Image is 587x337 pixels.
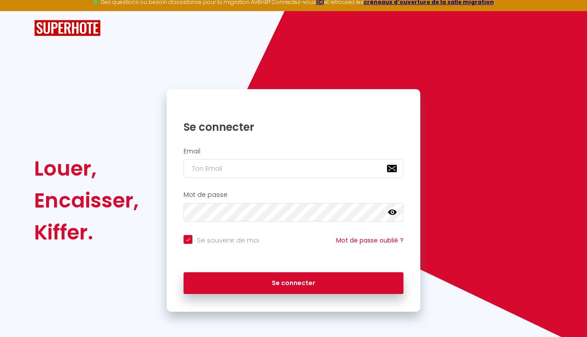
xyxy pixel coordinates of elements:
h2: Mot de passe [184,191,403,199]
div: Encaisser, [34,184,139,216]
button: Ouvrir le widget de chat LiveChat [7,4,34,30]
button: Se connecter [184,272,403,294]
input: Ton Email [184,159,403,178]
a: Mot de passe oublié ? [336,236,403,245]
div: Louer, [34,153,139,184]
div: Kiffer. [34,216,139,248]
h2: Email [184,148,403,155]
h1: Se connecter [184,120,403,134]
img: SuperHote logo [34,20,101,36]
